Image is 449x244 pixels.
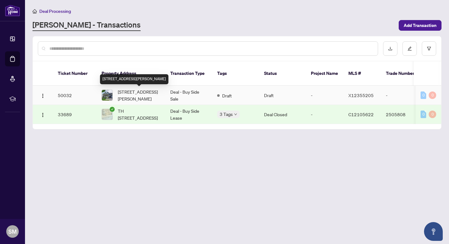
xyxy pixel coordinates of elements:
[32,20,141,31] a: [PERSON_NAME] - Transactions
[343,61,381,86] th: MLS #
[5,5,20,16] img: logo
[429,111,436,118] div: 0
[306,61,343,86] th: Project Name
[259,61,306,86] th: Status
[39,8,71,14] span: Deal Processing
[102,109,112,120] img: thumbnail-img
[422,41,436,56] button: filter
[234,113,237,116] span: down
[259,86,306,105] td: Draft
[421,111,426,118] div: 0
[40,112,45,117] img: Logo
[220,111,233,118] span: 3 Tags
[381,86,425,105] td: -
[110,107,115,112] span: check-circle
[259,105,306,124] td: Deal Closed
[381,61,425,86] th: Trade Number
[427,46,431,51] span: filter
[53,61,97,86] th: Ticket Number
[348,112,374,117] span: C12105622
[407,46,412,51] span: edit
[424,222,443,241] button: Open asap
[165,61,212,86] th: Transaction Type
[38,90,48,100] button: Logo
[421,91,426,99] div: 0
[222,92,232,99] span: Draft
[118,107,160,121] span: TH [STREET_ADDRESS]
[429,91,436,99] div: 0
[118,88,160,102] span: [STREET_ADDRESS][PERSON_NAME]
[32,9,37,13] span: home
[38,109,48,119] button: Logo
[53,105,97,124] td: 33689
[306,105,343,124] td: -
[165,86,212,105] td: Deal - Buy Side Sale
[165,105,212,124] td: Deal - Buy Side Lease
[388,46,392,51] span: download
[212,61,259,86] th: Tags
[53,86,97,105] td: 50032
[40,93,45,98] img: Logo
[399,20,442,31] button: Add Transaction
[402,41,417,56] button: edit
[8,227,17,236] span: SM
[306,86,343,105] td: -
[102,90,112,101] img: thumbnail-img
[100,74,168,84] div: [STREET_ADDRESS][PERSON_NAME]
[348,92,374,98] span: X12355205
[383,41,397,56] button: download
[97,61,165,86] th: Property Address
[381,105,425,124] td: 2505808
[404,20,437,30] span: Add Transaction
